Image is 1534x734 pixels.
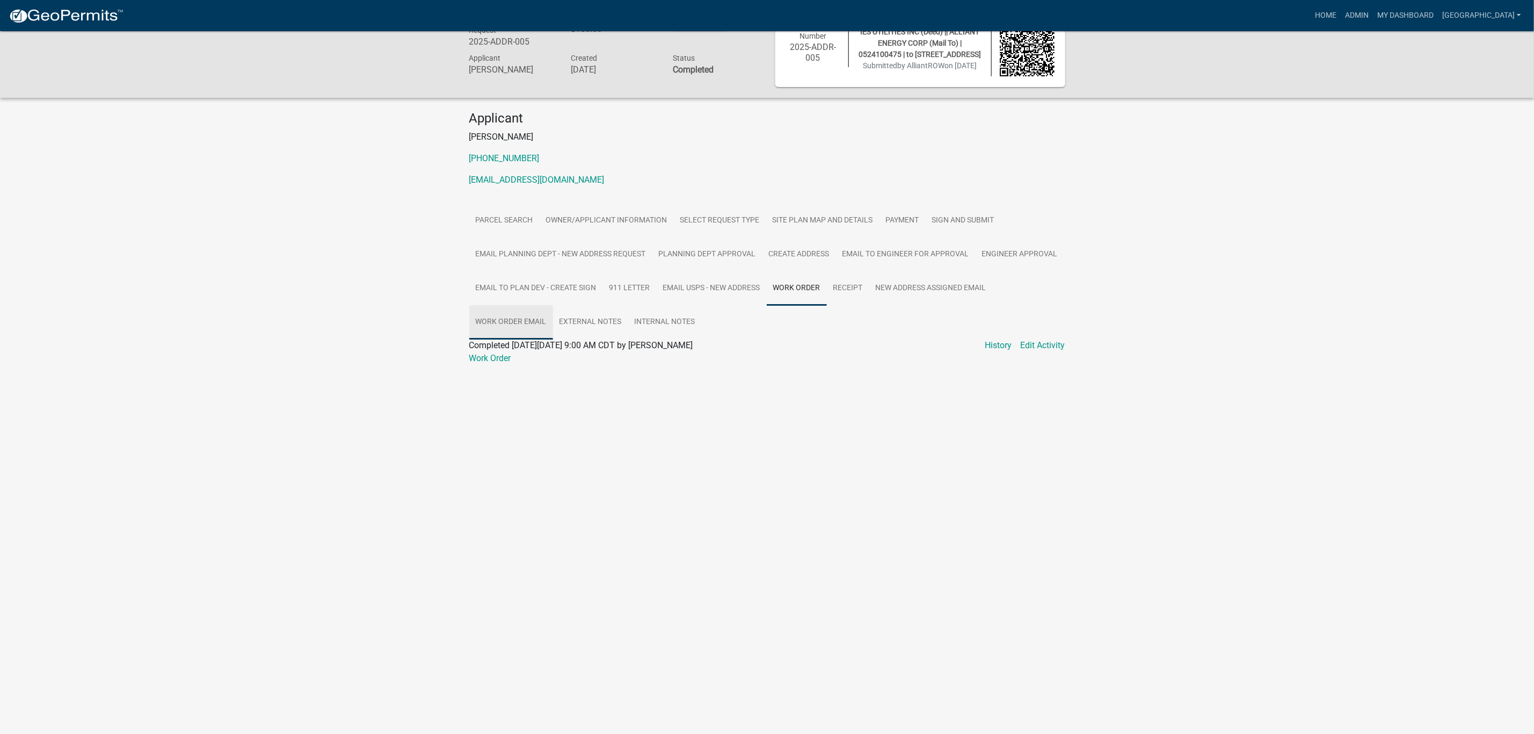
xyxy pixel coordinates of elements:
[869,271,993,306] a: New Address Assigned Email
[657,271,767,306] a: Email USPS - new address
[628,305,702,340] a: Internal Notes
[469,353,511,363] a: Work Order
[985,339,1012,352] a: History
[603,271,657,306] a: 911 Letter
[469,175,605,185] a: [EMAIL_ADDRESS][DOMAIN_NAME]
[1000,21,1055,76] img: QR code
[469,271,603,306] a: Email to Plan Dev - create sign
[767,271,827,306] a: Work Order
[571,54,597,62] span: Created
[836,238,976,272] a: Email to Engineer for approval
[469,111,1065,126] h4: Applicant
[859,27,982,59] span: IES UTILITIES INC (Deed) || ALLIANT ENERGY CORP (Mail To) | 0524100475 | to [STREET_ADDRESS]
[469,64,555,75] h6: [PERSON_NAME]
[469,204,540,238] a: Parcel search
[469,131,1065,143] p: [PERSON_NAME]
[673,64,714,75] strong: Completed
[898,61,945,70] span: by AlliantROW
[976,238,1064,272] a: Engineer approval
[863,61,977,70] span: Submitted on [DATE]
[786,42,841,62] h6: 2025-ADDR-005
[766,204,879,238] a: Site Plan Map and Details
[1373,5,1438,26] a: My Dashboard
[469,340,693,350] span: Completed [DATE][DATE] 9:00 AM CDT by [PERSON_NAME]
[762,238,836,272] a: Create Address
[1438,5,1525,26] a: [GEOGRAPHIC_DATA]
[652,238,762,272] a: Planning Dept Approval
[673,54,695,62] span: Status
[469,305,553,340] a: Work Order Email
[469,238,652,272] a: Email Planning Dept - new address request
[1341,5,1373,26] a: Admin
[827,271,869,306] a: Receipt
[926,204,1001,238] a: Sign and Submit
[571,64,657,75] h6: [DATE]
[540,204,674,238] a: Owner/Applicant information
[799,32,826,40] span: Number
[469,54,501,62] span: Applicant
[1311,5,1341,26] a: Home
[879,204,926,238] a: Payment
[469,37,555,47] h6: 2025-ADDR-005
[469,153,540,163] a: [PHONE_NUMBER]
[674,204,766,238] a: Select Request Type
[1021,339,1065,352] a: Edit Activity
[553,305,628,340] a: External Notes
